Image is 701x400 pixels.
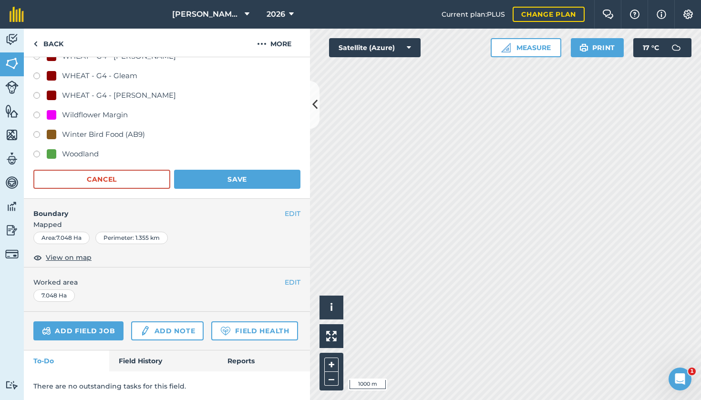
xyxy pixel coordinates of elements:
[131,321,204,340] a: Add note
[330,301,333,313] span: i
[62,90,176,101] div: WHEAT - G4 - [PERSON_NAME]
[5,223,19,237] img: svg+xml;base64,PD94bWwgdmVyc2lvbj0iMS4wIiBlbmNvZGluZz0idXRmLTgiPz4KPCEtLSBHZW5lcmF0b3I6IEFkb2JlIE...
[33,321,124,340] a: Add field job
[24,350,109,371] a: To-Do
[442,9,505,20] span: Current plan : PLUS
[5,175,19,190] img: svg+xml;base64,PD94bWwgdmVyc2lvbj0iMS4wIiBlbmNvZGluZz0idXRmLTgiPz4KPCEtLSBHZW5lcmF0b3I6IEFkb2JlIE...
[33,170,170,189] button: Cancel
[33,289,75,302] div: 7.048 Ha
[5,32,19,47] img: svg+xml;base64,PD94bWwgdmVyc2lvbj0iMS4wIiBlbmNvZGluZz0idXRmLTgiPz4KPCEtLSBHZW5lcmF0b3I6IEFkb2JlIE...
[285,277,300,287] button: EDIT
[62,109,128,121] div: Wildflower Margin
[633,38,691,57] button: 17 °C
[5,199,19,214] img: svg+xml;base64,PD94bWwgdmVyc2lvbj0iMS4wIiBlbmNvZGluZz0idXRmLTgiPz4KPCEtLSBHZW5lcmF0b3I6IEFkb2JlIE...
[324,372,339,386] button: –
[513,7,585,22] a: Change plan
[140,325,150,337] img: svg+xml;base64,PD94bWwgdmVyc2lvbj0iMS4wIiBlbmNvZGluZz0idXRmLTgiPz4KPCEtLSBHZW5lcmF0b3I6IEFkb2JlIE...
[326,331,337,341] img: Four arrows, one pointing top left, one top right, one bottom right and the last bottom left
[5,152,19,166] img: svg+xml;base64,PD94bWwgdmVyc2lvbj0iMS4wIiBlbmNvZGluZz0idXRmLTgiPz4KPCEtLSBHZW5lcmF0b3I6IEFkb2JlIE...
[24,29,73,57] a: Back
[329,38,421,57] button: Satellite (Azure)
[5,56,19,71] img: svg+xml;base64,PHN2ZyB4bWxucz0iaHR0cDovL3d3dy53My5vcmcvMjAwMC9zdmciIHdpZHRoPSI1NiIgaGVpZ2h0PSI2MC...
[46,252,92,263] span: View on map
[24,219,310,230] span: Mapped
[5,380,19,390] img: svg+xml;base64,PD94bWwgdmVyc2lvbj0iMS4wIiBlbmNvZGluZz0idXRmLTgiPz4KPCEtLSBHZW5lcmF0b3I6IEFkb2JlIE...
[10,7,24,22] img: fieldmargin Logo
[657,9,666,20] img: svg+xml;base64,PHN2ZyB4bWxucz0iaHR0cDovL3d3dy53My5vcmcvMjAwMC9zdmciIHdpZHRoPSIxNyIgaGVpZ2h0PSIxNy...
[667,38,686,57] img: svg+xml;base64,PD94bWwgdmVyc2lvbj0iMS4wIiBlbmNvZGluZz0idXRmLTgiPz4KPCEtLSBHZW5lcmF0b3I6IEFkb2JlIE...
[285,208,300,219] button: EDIT
[62,70,137,82] div: WHEAT - G4 - Gleam
[33,232,90,244] div: Area : 7.048 Ha
[669,368,691,390] iframe: Intercom live chat
[5,247,19,261] img: svg+xml;base64,PD94bWwgdmVyc2lvbj0iMS4wIiBlbmNvZGluZz0idXRmLTgiPz4KPCEtLSBHZW5lcmF0b3I6IEFkb2JlIE...
[174,170,300,189] button: Save
[579,42,588,53] img: svg+xml;base64,PHN2ZyB4bWxucz0iaHR0cDovL3d3dy53My5vcmcvMjAwMC9zdmciIHdpZHRoPSIxOSIgaGVpZ2h0PSIyNC...
[257,38,267,50] img: svg+xml;base64,PHN2ZyB4bWxucz0iaHR0cDovL3d3dy53My5vcmcvMjAwMC9zdmciIHdpZHRoPSIyMCIgaGVpZ2h0PSIyNC...
[33,381,300,391] p: There are no outstanding tasks for this field.
[211,321,298,340] a: Field Health
[602,10,614,19] img: Two speech bubbles overlapping with the left bubble in the forefront
[682,10,694,19] img: A cog icon
[172,9,241,20] span: [PERSON_NAME] Hayleys Partnership
[267,9,285,20] span: 2026
[688,368,696,375] span: 1
[629,10,640,19] img: A question mark icon
[5,128,19,142] img: svg+xml;base64,PHN2ZyB4bWxucz0iaHR0cDovL3d3dy53My5vcmcvMjAwMC9zdmciIHdpZHRoPSI1NiIgaGVpZ2h0PSI2MC...
[24,199,285,219] h4: Boundary
[324,358,339,372] button: +
[5,81,19,94] img: svg+xml;base64,PD94bWwgdmVyc2lvbj0iMS4wIiBlbmNvZGluZz0idXRmLTgiPz4KPCEtLSBHZW5lcmF0b3I6IEFkb2JlIE...
[33,277,300,287] span: Worked area
[218,350,310,371] a: Reports
[5,104,19,118] img: svg+xml;base64,PHN2ZyB4bWxucz0iaHR0cDovL3d3dy53My5vcmcvMjAwMC9zdmciIHdpZHRoPSI1NiIgaGVpZ2h0PSI2MC...
[571,38,624,57] button: Print
[501,43,511,52] img: Ruler icon
[320,296,343,319] button: i
[95,232,168,244] div: Perimeter : 1.355 km
[109,350,217,371] a: Field History
[62,129,145,140] div: Winter Bird Food (AB9)
[33,252,92,263] button: View on map
[491,38,561,57] button: Measure
[62,148,99,160] div: Woodland
[238,29,310,57] button: More
[42,325,51,337] img: svg+xml;base64,PD94bWwgdmVyc2lvbj0iMS4wIiBlbmNvZGluZz0idXRmLTgiPz4KPCEtLSBHZW5lcmF0b3I6IEFkb2JlIE...
[33,38,38,50] img: svg+xml;base64,PHN2ZyB4bWxucz0iaHR0cDovL3d3dy53My5vcmcvMjAwMC9zdmciIHdpZHRoPSI5IiBoZWlnaHQ9IjI0Ii...
[643,38,659,57] span: 17 ° C
[33,252,42,263] img: svg+xml;base64,PHN2ZyB4bWxucz0iaHR0cDovL3d3dy53My5vcmcvMjAwMC9zdmciIHdpZHRoPSIxOCIgaGVpZ2h0PSIyNC...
